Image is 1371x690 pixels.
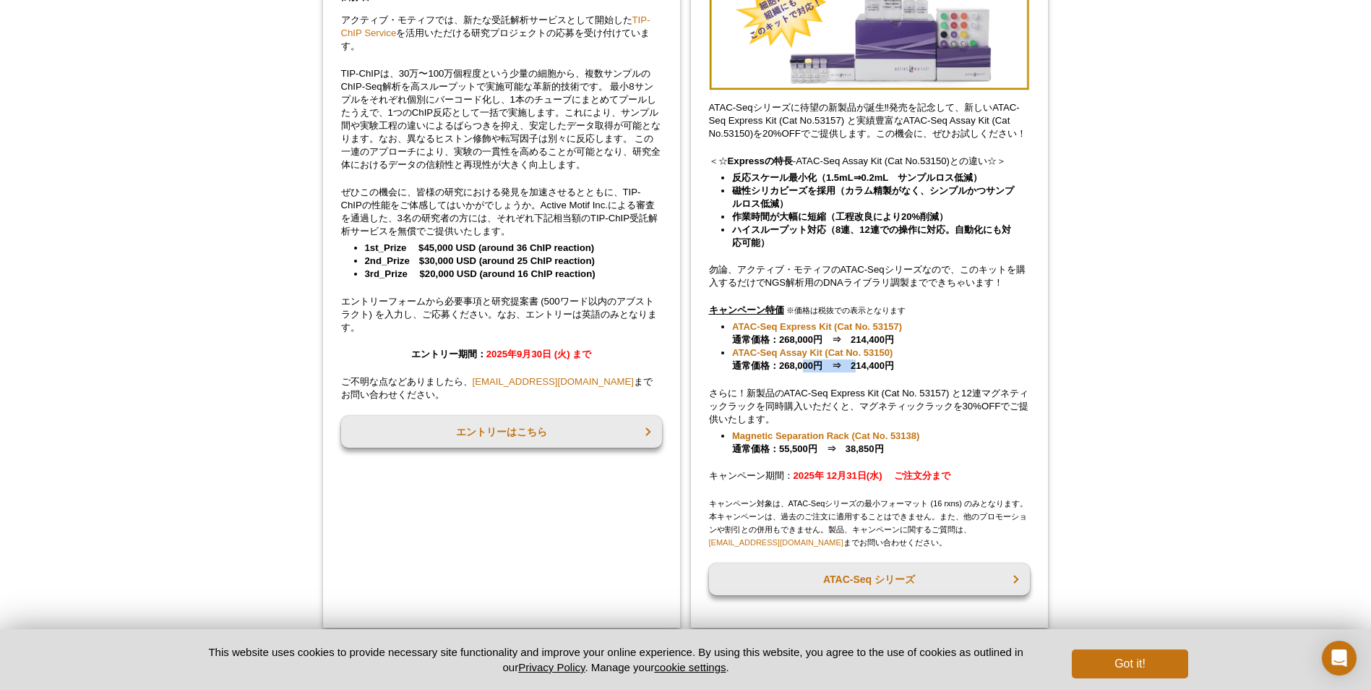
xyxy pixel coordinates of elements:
p: キャンペーン期間： [709,469,1030,482]
p: エントリーフォームから必要事項と研究提案書 (500ワード以内のアブストラクト) を入力し、ご応募ください。なお、エントリーは英語のみとなります。 [341,295,662,334]
p: ご不明な点などありましたら、 までお問い合わせください。 [341,375,662,401]
a: Magnetic Separation Rack (Cat No. 53138) [732,430,919,443]
strong: 通常価格：55,500円 ⇒ 38,850円 [732,430,919,454]
button: Got it! [1072,649,1187,678]
div: Open Intercom Messenger [1322,641,1357,676]
a: [EMAIL_ADDRESS][DOMAIN_NAME] [473,376,635,387]
strong: ハイスループット対応（8連、12連での操作に対応。自動化にも対応可能） [732,224,1011,248]
p: アクティブ・モティフでは、新たな受託解析サービスとして開始した を活用いただける研究プロジェクトの応募を受け付けています。 [341,14,662,53]
strong: 1st_Prize $45,000 USD (around 36 ChIP reaction) [365,242,595,253]
a: Privacy Policy [518,661,585,673]
strong: 作業時間が大幅に短縮（工程改良により20%削減） [732,211,948,222]
p: ATAC-Seqシリーズに待望の新製品が誕生‼発売を記念して、新しいATAC-Seq Express Kit (Cat No.53157) と実績豊富なATAC-Seq Assay Kit (C... [709,101,1030,140]
strong: 2nd_Prize $30,000 USD (around 25 ChIP reaction) [365,255,595,266]
p: This website uses cookies to provide necessary site functionality and improve your online experie... [184,644,1049,675]
a: ATAC-Seq シリーズ [709,563,1030,595]
span: ※価格は税抜での表示となります [786,306,906,315]
p: ぜひこの機会に、皆様の研究における発見を加速させるとともに、TIP-ChIPの性能をご体感してはいかがでしょうか。Active Motif Inc.による審査を通過した、3名の研究者の方には、そ... [341,186,662,238]
strong: 磁性シリカビーズを採用（カラム精製がなく、シンプルかつサンプルロス低減） [732,185,1014,209]
p: TIP-ChIPは、30万〜100万個程度という少量の細胞から、複数サンプルのChIP-Seq解析を高スループットで実施可能な革新的技術です。 最小8サンプルをそれぞれ個別にバーコード化し、1本... [341,67,662,171]
strong: 通常価格：268,000円 ⇒ 214,400円 [732,347,894,371]
strong: エントリー期間： [411,349,591,359]
p: さらに！新製品のATAC-Seq Express Kit (Cat No. 53157) と12連マグネティックラックを同時購入いただくと、マグネティックラックを30%OFFでご提供いたします。 [709,387,1030,426]
button: cookie settings [654,661,726,673]
strong: 3rd_Prize $20,000 USD (around 16 ChIP reaction) [365,268,596,279]
strong: 2025年 12月31日(水) ご注文分まで [794,470,951,481]
p: 勿論、アクティブ・モティフのATAC-Seqシリーズなので、このキットを購入するだけでNGS解析用のDNAライブラリ調製までできちゃいます！ [709,263,1030,289]
u: キャンペーン特価 [709,304,784,315]
a: [EMAIL_ADDRESS][DOMAIN_NAME] [709,538,843,547]
strong: 反応スケール最小化（1.5mL⇒0.2mL サンプルロス低減） [732,172,982,183]
span: キャンペーン対象は、ATAC-Seqシリーズの最小フォーマット (16 rxns) のみとなります。 本キャンペーンは、過去のご注文に適用することはできません。また、他のプロモーションや割引との... [709,499,1028,547]
strong: Expressの特長 [728,156,793,166]
a: エントリーはこちら [341,416,662,448]
a: ATAC-Seq Express Kit (Cat No. 53157) [732,320,902,333]
p: ＜☆ -ATAC-Seq Assay Kit (Cat No.53150)との違い☆＞ [709,155,1030,168]
a: ATAC-Seq Assay Kit (Cat No. 53150) [732,346,893,359]
strong: 通常価格：268,000円 ⇒ 214,400円 [732,321,902,345]
span: 2025年9月30日 (火) まで [486,349,591,359]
